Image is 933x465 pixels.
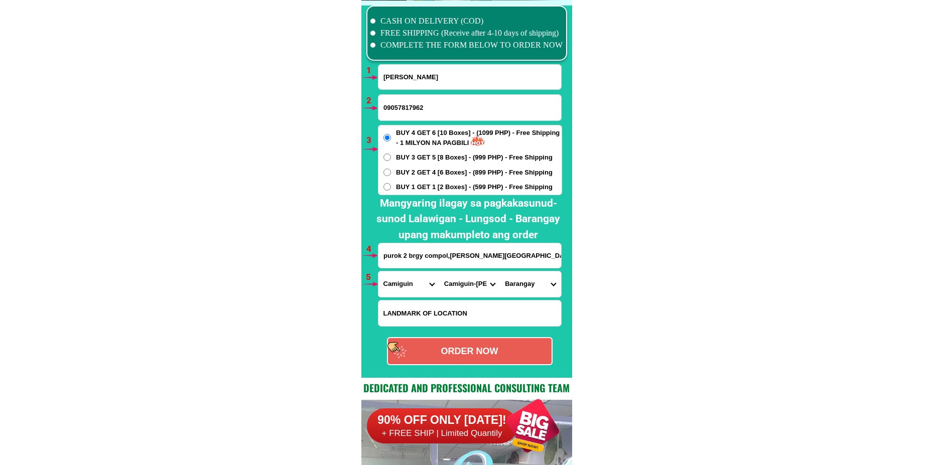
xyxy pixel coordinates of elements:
input: Input phone_number [378,95,561,120]
li: COMPLETE THE FORM BELOW TO ORDER NOW [370,39,563,51]
h6: 90% OFF ONLY [DATE]! [367,413,517,428]
h6: 2 [366,94,378,107]
li: CASH ON DELIVERY (COD) [370,15,563,27]
span: BUY 1 GET 1 [2 Boxes] - (599 PHP) - Free Shipping [396,182,553,192]
h6: + FREE SHIP | Limited Quantily [367,428,517,439]
span: BUY 2 GET 4 [6 Boxes] - (899 PHP) - Free Shipping [396,168,553,178]
h6: 3 [366,134,378,147]
input: BUY 4 GET 6 [10 Boxes] - (1099 PHP) - Free Shipping - 1 MILYON NA PAGBILI [383,134,391,141]
span: BUY 4 GET 6 [10 Boxes] - (1099 PHP) - Free Shipping - 1 MILYON NA PAGBILI [396,128,562,147]
h6: 4 [366,243,378,256]
input: BUY 2 GET 4 [6 Boxes] - (899 PHP) - Free Shipping [383,169,391,176]
div: ORDER NOW [388,345,552,358]
input: Input LANDMARKOFLOCATION [378,300,561,326]
input: Input full_name [378,65,561,89]
select: Select province [378,271,439,297]
h6: 1 [366,64,378,77]
input: BUY 3 GET 5 [8 Boxes] - (999 PHP) - Free Shipping [383,153,391,161]
select: Select district [439,271,500,297]
select: Select commune [500,271,561,297]
h2: Dedicated and professional consulting team [361,380,572,395]
h6: 5 [366,271,377,284]
h2: Mangyaring ilagay sa pagkakasunud-sunod Lalawigan - Lungsod - Barangay upang makumpleto ang order [369,196,567,243]
li: FREE SHIPPING (Receive after 4-10 days of shipping) [370,27,563,39]
span: BUY 3 GET 5 [8 Boxes] - (999 PHP) - Free Shipping [396,152,553,163]
input: Input address [378,243,561,268]
input: BUY 1 GET 1 [2 Boxes] - (599 PHP) - Free Shipping [383,183,391,191]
